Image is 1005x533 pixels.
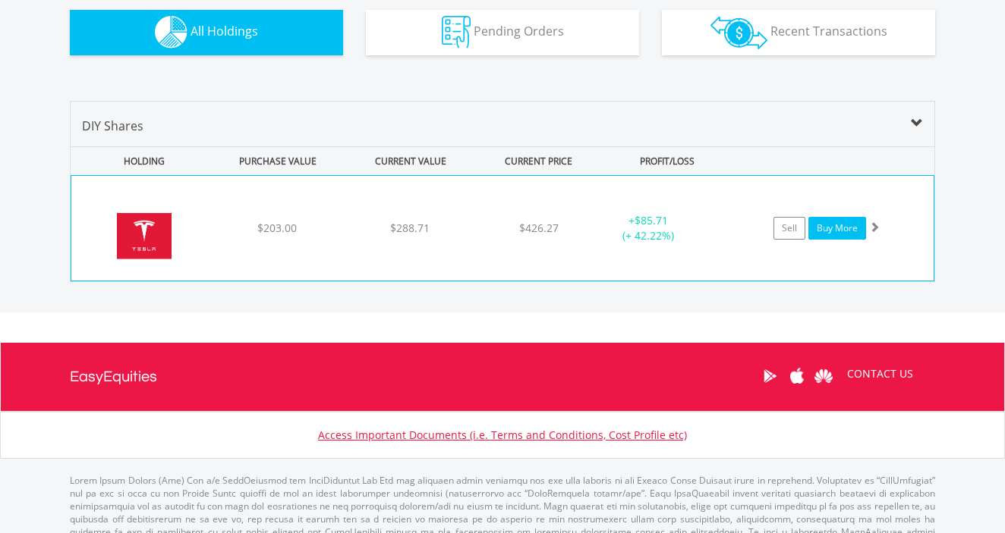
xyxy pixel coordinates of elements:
a: Google Play [757,353,783,400]
span: $288.71 [390,221,430,235]
img: pending_instructions-wht.png [442,16,471,49]
button: Recent Transactions [662,10,935,55]
span: All Holdings [191,23,258,39]
div: CURRENT VALUE [345,147,475,175]
div: PROFIT/LOSS [602,147,732,175]
a: Apple [783,353,810,400]
a: Huawei [810,353,836,400]
div: CURRENT PRICE [478,147,599,175]
div: PURCHASE VALUE [213,147,342,175]
div: + (+ 42.22%) [591,213,705,243]
a: Access Important Documents (i.e. Terms and Conditions, Cost Profile etc) [318,428,687,442]
a: EasyEquities [70,343,157,411]
span: Recent Transactions [770,23,887,39]
span: $203.00 [257,221,297,235]
button: All Holdings [70,10,343,55]
a: CONTACT US [836,353,924,395]
img: holdings-wht.png [155,16,187,49]
span: $426.27 [519,221,559,235]
span: DIY Shares [82,118,143,134]
span: Pending Orders [474,23,564,39]
a: Buy More [808,217,866,240]
div: HOLDING [71,147,210,175]
img: transactions-zar-wht.png [710,16,767,49]
span: $85.71 [635,213,668,227]
a: Sell [773,217,805,240]
img: EQU.US.TSLA.png [79,195,210,277]
button: Pending Orders [366,10,639,55]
